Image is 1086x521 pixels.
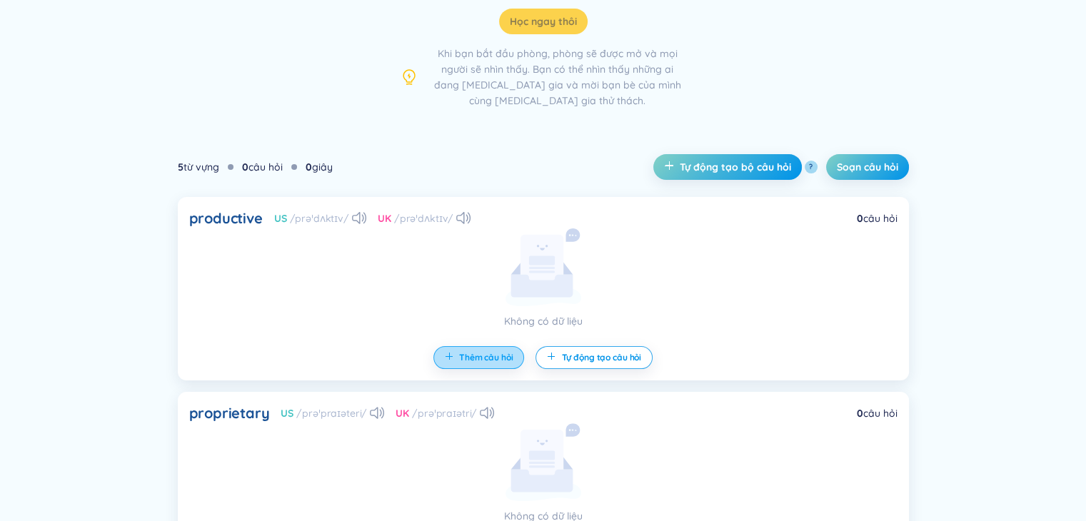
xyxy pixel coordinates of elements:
div: /prəˈdʌktɪv/ [290,211,349,226]
strong: 0 [306,161,312,173]
span: plus [664,160,680,174]
div: UK [378,211,391,226]
div: US [274,211,287,226]
button: Soạn câu hỏi [826,154,909,180]
button: Tự động tạo bộ câu hỏi [653,154,802,180]
span: plus [547,352,561,363]
div: productive [189,208,263,228]
span: Tự động tạo bộ câu hỏi [680,160,791,174]
div: câu hỏi [857,211,898,226]
div: /prəˈpraɪətri/ [412,406,477,420]
strong: 0 [242,161,248,173]
div: /prəˈpraɪəteri/ [296,406,367,420]
div: câu hỏi [857,405,898,421]
div: giây [306,159,333,175]
p: Không có dữ liệu [347,313,740,329]
button: ? [805,161,818,173]
span: Soạn câu hỏi [837,160,898,174]
button: Tự động tạo câu hỏi [536,346,653,369]
strong: 0 [857,212,863,225]
div: /prəˈdʌktɪv/ [394,211,453,226]
span: plus [445,352,459,363]
div: US [281,405,293,421]
span: Thêm câu hỏi [459,352,513,363]
strong: 5 [178,161,183,173]
div: UK [396,405,409,421]
span: Tự động tạo câu hỏi [561,352,641,363]
div: từ vựng [178,159,219,175]
div: câu hỏi [242,159,283,175]
span: Khi bạn bắt đầu phòng, phòng sẽ được mở và mọi người sẽ nhìn thấy. Bạn có thể nhìn thấy những ai ... [429,46,686,108]
button: Thêm câu hỏi [433,346,525,369]
div: proprietary [189,403,270,423]
strong: 0 [857,407,863,420]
